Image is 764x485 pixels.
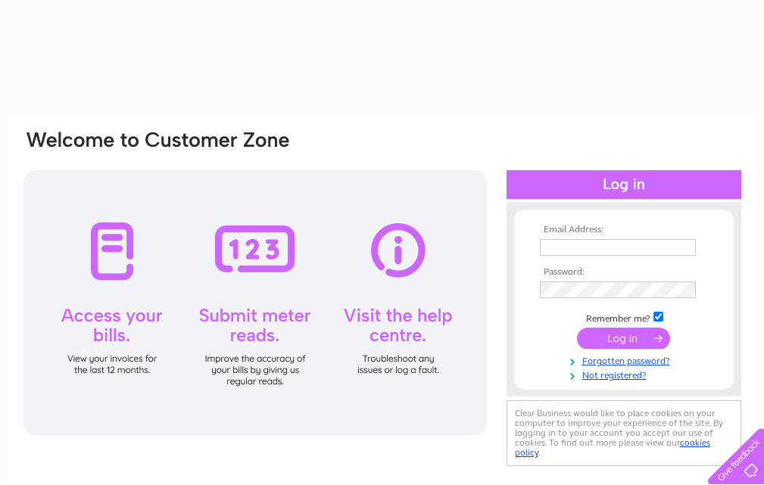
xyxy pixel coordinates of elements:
th: Email Address: [536,225,712,235]
div: Clear Business would like to place cookies on your computer to improve your experience of the sit... [507,400,741,466]
a: Not registered? [540,367,712,381]
td: Remember me? [536,309,712,325]
input: Submit [577,328,670,349]
a: Forgotten password? [540,353,712,367]
a: cookies policy [515,437,710,458]
th: Password: [536,267,712,278]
